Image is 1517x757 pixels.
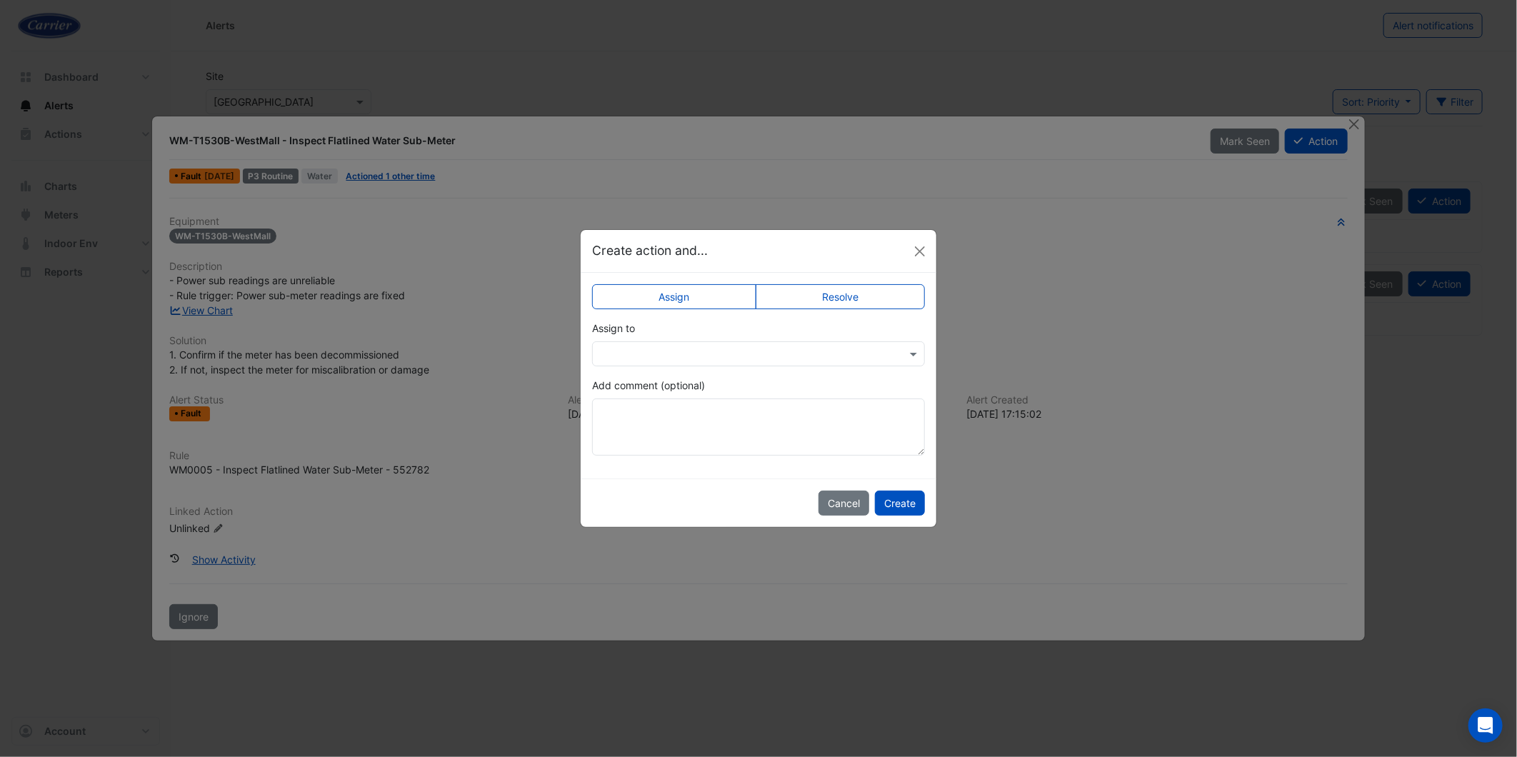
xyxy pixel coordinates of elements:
label: Add comment (optional) [592,378,705,393]
label: Resolve [756,284,926,309]
label: Assign [592,284,756,309]
label: Assign to [592,321,635,336]
button: Close [909,241,931,262]
button: Cancel [818,491,869,516]
h5: Create action and... [592,241,708,260]
button: Create [875,491,925,516]
div: Open Intercom Messenger [1468,708,1503,743]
